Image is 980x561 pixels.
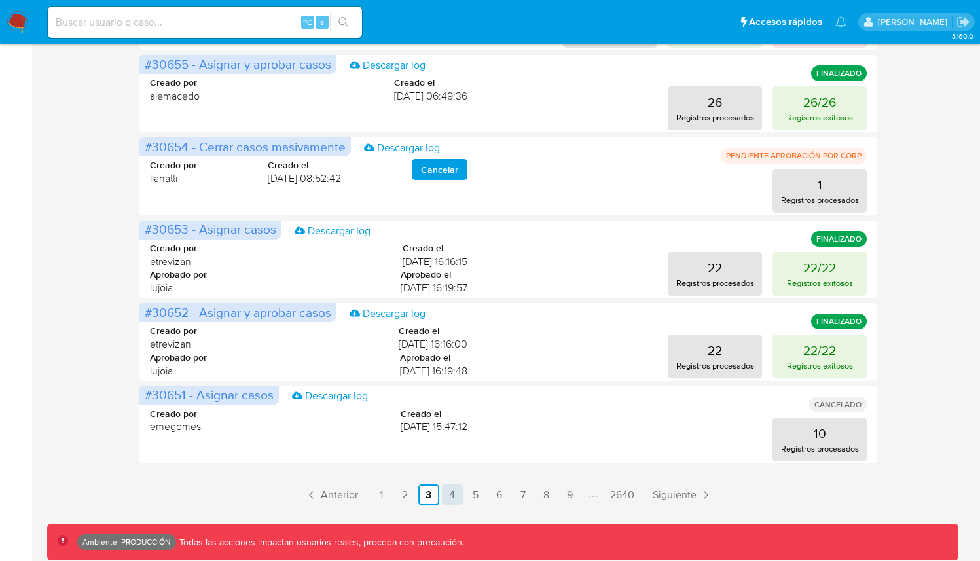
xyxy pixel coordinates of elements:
span: 3.160.0 [952,31,973,41]
p: Ambiente: PRODUCCIÓN [82,539,171,545]
p: ramiro.carbonell@mercadolibre.com.co [878,16,952,28]
span: Accesos rápidos [749,15,822,29]
span: ⌥ [302,16,312,28]
button: search-icon [330,13,357,31]
a: Notificaciones [835,16,846,27]
input: Buscar usuario o caso... [48,14,362,31]
a: Salir [956,15,970,29]
p: Todas las acciones impactan usuarios reales, proceda con precaución. [176,536,464,549]
span: s [320,16,324,28]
